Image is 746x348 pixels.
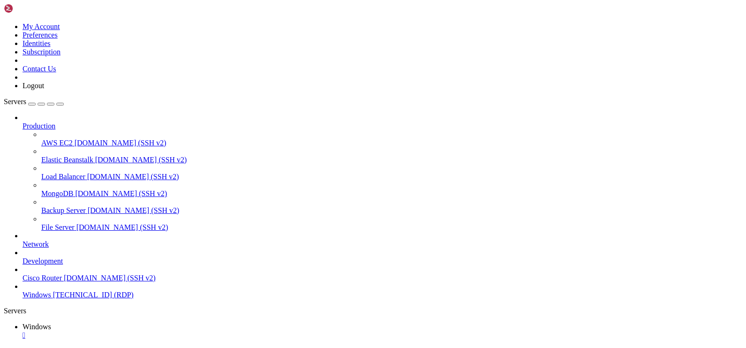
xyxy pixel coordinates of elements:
span: Development [23,257,63,265]
span: Production [23,122,55,130]
a: Windows [23,323,742,340]
a: Logout [23,82,44,90]
span: Windows [23,291,51,299]
li: Backup Server [DOMAIN_NAME] (SSH v2) [41,198,742,215]
span: [DOMAIN_NAME] (SSH v2) [76,223,168,231]
a: MongoDB [DOMAIN_NAME] (SSH v2) [41,189,742,198]
a:  [23,331,742,340]
li: Windows [TECHNICAL_ID] (RDP) [23,282,742,299]
a: Network [23,240,742,249]
span: [DOMAIN_NAME] (SSH v2) [95,156,187,164]
li: Production [23,113,742,232]
span: AWS EC2 [41,139,73,147]
a: Backup Server [DOMAIN_NAME] (SSH v2) [41,206,742,215]
a: Identities [23,39,51,47]
span: [DOMAIN_NAME] (SSH v2) [75,189,167,197]
span: Cisco Router [23,274,62,282]
span: Load Balancer [41,173,85,181]
span: [DOMAIN_NAME] (SSH v2) [75,139,167,147]
span: MongoDB [41,189,73,197]
span: Backup Server [41,206,86,214]
a: Windows [TECHNICAL_ID] (RDP) [23,291,742,299]
li: AWS EC2 [DOMAIN_NAME] (SSH v2) [41,130,742,147]
a: Production [23,122,742,130]
span: File Server [41,223,75,231]
a: Preferences [23,31,58,39]
li: Development [23,249,742,265]
a: Subscription [23,48,61,56]
a: My Account [23,23,60,30]
a: Contact Us [23,65,56,73]
span: [DOMAIN_NAME] (SSH v2) [87,173,179,181]
a: Development [23,257,742,265]
li: Load Balancer [DOMAIN_NAME] (SSH v2) [41,164,742,181]
div: Servers [4,307,742,315]
span: [TECHNICAL_ID] (RDP) [53,291,134,299]
li: Network [23,232,742,249]
span: Windows [23,323,51,331]
li: File Server [DOMAIN_NAME] (SSH v2) [41,215,742,232]
li: MongoDB [DOMAIN_NAME] (SSH v2) [41,181,742,198]
a: Elastic Beanstalk [DOMAIN_NAME] (SSH v2) [41,156,742,164]
span: [DOMAIN_NAME] (SSH v2) [64,274,156,282]
span: Elastic Beanstalk [41,156,93,164]
a: Load Balancer [DOMAIN_NAME] (SSH v2) [41,173,742,181]
a: Cisco Router [DOMAIN_NAME] (SSH v2) [23,274,742,282]
span: Servers [4,98,26,106]
a: AWS EC2 [DOMAIN_NAME] (SSH v2) [41,139,742,147]
span: Network [23,240,49,248]
img: Shellngn [4,4,58,13]
li: Cisco Router [DOMAIN_NAME] (SSH v2) [23,265,742,282]
a: Servers [4,98,64,106]
li: Elastic Beanstalk [DOMAIN_NAME] (SSH v2) [41,147,742,164]
a: File Server [DOMAIN_NAME] (SSH v2) [41,223,742,232]
span: [DOMAIN_NAME] (SSH v2) [88,206,180,214]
